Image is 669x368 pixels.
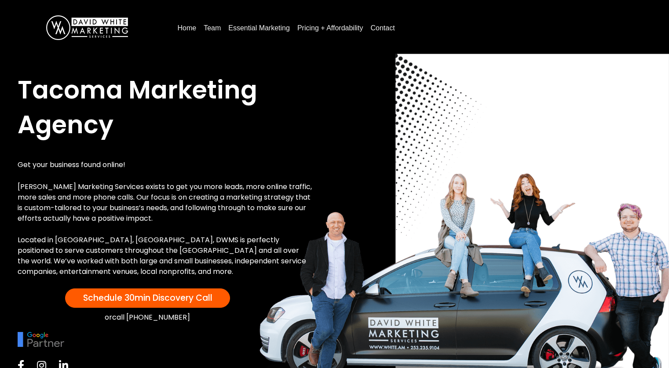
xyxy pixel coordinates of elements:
[18,73,257,142] span: Tacoma Marketing Agency
[18,235,313,277] p: Located in [GEOGRAPHIC_DATA], [GEOGRAPHIC_DATA], DWMS is perfectly positioned to serve customers ...
[18,335,64,342] picture: google-partner
[174,21,200,35] a: Home
[83,292,212,304] span: Schedule 30min Discovery Call
[367,21,398,35] a: Contact
[18,332,64,347] img: google-partner
[18,160,313,170] p: Get your business found online!
[46,23,128,31] a: DavidWhite-Marketing-Logo
[65,288,230,308] a: Schedule 30min Discovery Call
[112,312,190,322] a: call [PHONE_NUMBER]
[18,182,313,224] p: [PERSON_NAME] Marketing Services exists to get you more leads, more online traffic, more sales an...
[225,21,293,35] a: Essential Marketing
[46,15,128,40] img: DavidWhite-Marketing-Logo
[174,21,651,35] nav: Menu
[18,312,278,323] div: or
[294,21,367,35] a: Pricing + Affordability
[200,21,224,35] a: Team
